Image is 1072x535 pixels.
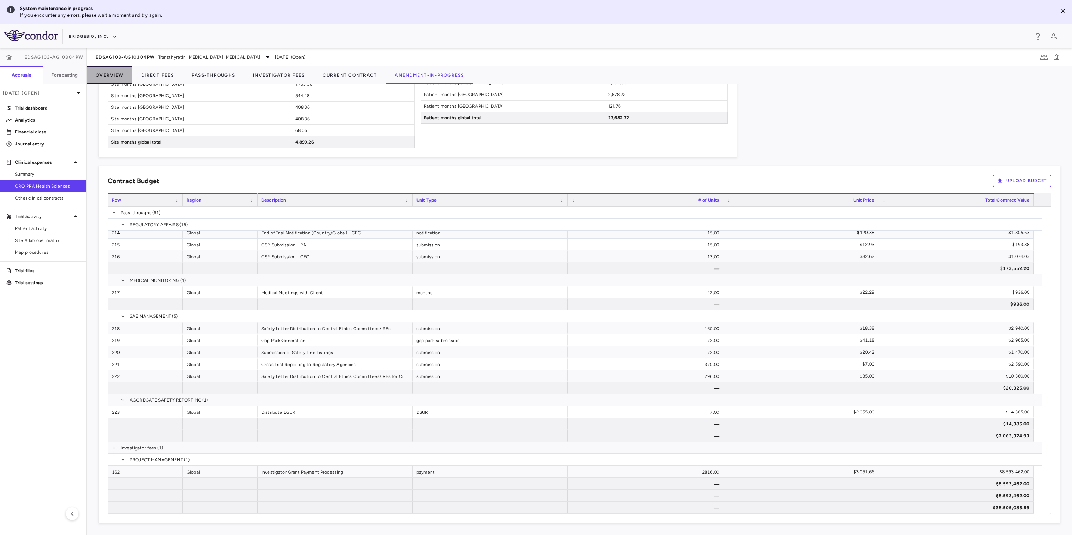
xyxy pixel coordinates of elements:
span: Map procedures [15,249,80,256]
div: gap pack submission [413,334,568,346]
span: Site & lab cost matrix [15,237,80,244]
div: $41.18 [730,334,874,346]
div: $18.38 [730,322,874,334]
span: Row [112,197,121,203]
span: Site months [GEOGRAPHIC_DATA] [108,90,292,101]
span: 544.48 [295,93,310,98]
span: Site months global total [108,136,292,148]
span: Pass-throughs [121,207,151,219]
button: Pass-Throughs [183,66,244,84]
div: — [568,490,723,501]
span: (61) [152,207,161,219]
span: 4,899.26 [295,139,314,145]
button: BridgeBio, Inc. [69,31,117,43]
span: Patient months global total [421,112,605,123]
span: Patient months [GEOGRAPHIC_DATA] [421,101,605,112]
div: Gap Pack Generation [258,334,413,346]
div: $2,965.00 [885,334,1030,346]
span: EDSAG103-AG10304PW [96,54,155,60]
div: — [568,382,723,394]
button: Direct Fees [132,66,183,84]
div: CSR Submission - CEC [258,250,413,262]
div: 13.00 [568,250,723,262]
span: Total Contract Value [985,197,1030,203]
div: Global [183,466,258,477]
span: SAE MANAGEMENT [130,310,171,322]
span: (1) [202,394,208,406]
p: Trial files [15,267,80,274]
span: 121.76 [608,104,621,109]
span: # of Units [698,197,720,203]
div: $193.88 [885,239,1030,250]
div: 222 [108,370,183,382]
span: PROJECT MANAGEMENT [130,454,183,466]
span: MEDICAL MONITORING [130,274,179,286]
div: submission [413,239,568,250]
button: Current Contract [314,66,386,84]
div: $38,505,083.59 [885,502,1030,514]
div: — [568,418,723,430]
div: $2,590.00 [885,358,1030,370]
div: 216 [108,250,183,262]
div: Safety Letter Distribution to Central Ethics Committees/IRBs for Cross Trial Reporting [258,370,413,382]
p: Trial activity [15,213,71,220]
div: $936.00 [885,286,1030,298]
div: $7.00 [730,358,874,370]
button: Upload Budget [993,175,1051,187]
div: Global [183,370,258,382]
span: Site months [GEOGRAPHIC_DATA] [108,113,292,124]
div: $173,552.20 [885,262,1030,274]
div: Global [183,286,258,298]
div: End of Trial Notification (Country/Global) - CEC [258,227,413,238]
div: Global [183,358,258,370]
div: $8,593,462.00 [885,490,1030,502]
span: Patient months [GEOGRAPHIC_DATA] [421,89,605,100]
div: Distribute DSUR [258,406,413,418]
div: submission [413,370,568,382]
h6: Contract Budget [108,176,159,186]
span: (1) [184,454,190,466]
span: (15) [179,219,188,231]
div: — [568,502,723,513]
div: 72.00 [568,334,723,346]
button: Close [1057,5,1069,16]
button: Overview [87,66,132,84]
div: Global [183,334,258,346]
span: Site months [GEOGRAPHIC_DATA] [108,125,292,136]
div: 219 [108,334,183,346]
p: Journal entry [15,141,80,147]
span: Description [261,197,286,203]
div: Global [183,239,258,250]
div: $120.38 [730,227,874,239]
span: (5) [172,310,178,322]
div: Submission of Safety Line Listings [258,346,413,358]
div: $1,805.63 [885,227,1030,239]
div: Global [183,406,258,418]
span: 2,678.72 [608,92,626,97]
div: — [568,262,723,274]
span: Site months [GEOGRAPHIC_DATA] [108,102,292,113]
div: $2,940.00 [885,322,1030,334]
div: 370.00 [568,358,723,370]
div: System maintenance in progress [20,5,1051,12]
div: 7.00 [568,406,723,418]
p: Financial close [15,129,80,135]
div: 2816.00 [568,466,723,477]
div: $1,470.00 [885,346,1030,358]
div: 223 [108,406,183,418]
div: — [568,478,723,489]
span: AGGREGATE SAFETY REPORTING [130,394,201,406]
span: Unit Price [853,197,875,203]
div: $7,063,374.93 [885,430,1030,442]
div: — [568,430,723,442]
img: logo-full-SnFGN8VE.png [4,30,58,41]
p: Trial dashboard [15,105,80,111]
div: 162 [108,466,183,477]
button: Investigator Fees [244,66,314,84]
div: Global [183,346,258,358]
span: 408.36 [295,105,310,110]
p: If you encounter any errors, please wait a moment and try again. [20,12,1051,19]
div: $10,360.00 [885,370,1030,382]
h6: Accruals [12,72,31,79]
div: submission [413,358,568,370]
